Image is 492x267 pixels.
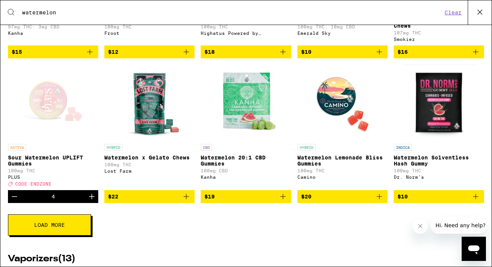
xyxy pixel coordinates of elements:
iframe: Button to launch messaging window [462,237,486,261]
iframe: Message from company [431,217,486,234]
button: Add to bag [104,190,195,203]
p: 100mg THC [104,162,195,167]
p: Watermelon Solventless Hash Gummy [394,155,484,167]
p: HYBRID [297,144,316,151]
div: Kanha [201,175,291,180]
button: Load More [8,214,91,236]
img: Lost Farm - Watermelon x Gelato Chews [112,64,187,140]
p: 100mg THC: 10mg CBD [297,24,388,29]
button: Add to bag [201,45,291,58]
p: CBD [201,144,212,151]
div: Camino [297,175,388,180]
button: Add to bag [104,45,195,58]
p: HYBRID [104,144,123,151]
span: CODE ENDZONE [15,181,52,186]
div: Highatus Powered by Cannabiotix [201,31,291,36]
p: Watermelon 20:1 CBD Gummies [201,155,291,167]
img: Kanha - Watermelon 20:1 CBD Gummies [208,64,284,140]
p: 100mg THC [104,24,195,29]
button: Add to bag [394,45,484,58]
span: $15 [12,49,22,55]
img: Dr. Norm's - Watermelon Solventless Hash Gummy [402,64,475,140]
p: 100mg THC [8,168,98,173]
h2: Vaporizers ( 13 ) [8,255,484,264]
span: $18 [204,49,215,55]
button: Clear [442,9,464,16]
p: SATIVA [8,144,26,151]
iframe: Close message [413,219,428,234]
button: Add to bag [297,190,388,203]
p: 100mg CBD [201,168,291,173]
input: Search for products & categories [22,9,442,16]
p: Watermelon Lemonade Bliss Gummies [297,155,388,167]
div: PLUS [8,175,98,180]
p: 100mg THC [297,168,388,173]
div: Kanha [8,31,98,36]
button: Increment [85,190,98,203]
button: Decrement [8,190,21,203]
span: $22 [108,194,118,200]
span: $10 [398,194,408,200]
div: Dr. Norm's [394,175,484,180]
span: $16 [398,49,408,55]
p: 100mg THC [394,168,484,173]
a: Open page for Watermelon 20:1 CBD Gummies from Kanha [201,64,291,190]
span: $10 [301,49,311,55]
p: 107mg THC [394,30,484,35]
p: 100mg THC [201,24,291,29]
a: Open page for Watermelon Lemonade Bliss Gummies from Camino [297,64,388,190]
img: Camino - Watermelon Lemonade Bliss Gummies [305,64,380,140]
div: Smokiez [394,37,484,42]
a: Open page for Sour Watermelon UPLIFT Gummies from PLUS [8,64,98,190]
a: Open page for Watermelon x Gelato Chews from Lost Farm [104,64,195,190]
div: Emerald Sky [297,31,388,36]
span: $19 [204,194,215,200]
p: 97mg THC: 3mg CBD [8,24,98,29]
div: Lost Farm [104,169,195,173]
p: Sour Watermelon UPLIFT Gummies [8,155,98,167]
button: Add to bag [8,45,98,58]
span: $12 [108,49,118,55]
p: Watermelon x Gelato Chews [104,155,195,161]
span: $20 [301,194,311,200]
button: Add to bag [297,45,388,58]
span: Load More [34,222,65,228]
div: 4 [52,194,55,200]
button: Add to bag [394,190,484,203]
p: INDICA [394,144,412,151]
button: Add to bag [201,190,291,203]
a: Open page for Watermelon Solventless Hash Gummy from Dr. Norm's [394,64,484,190]
div: Froot [104,31,195,36]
